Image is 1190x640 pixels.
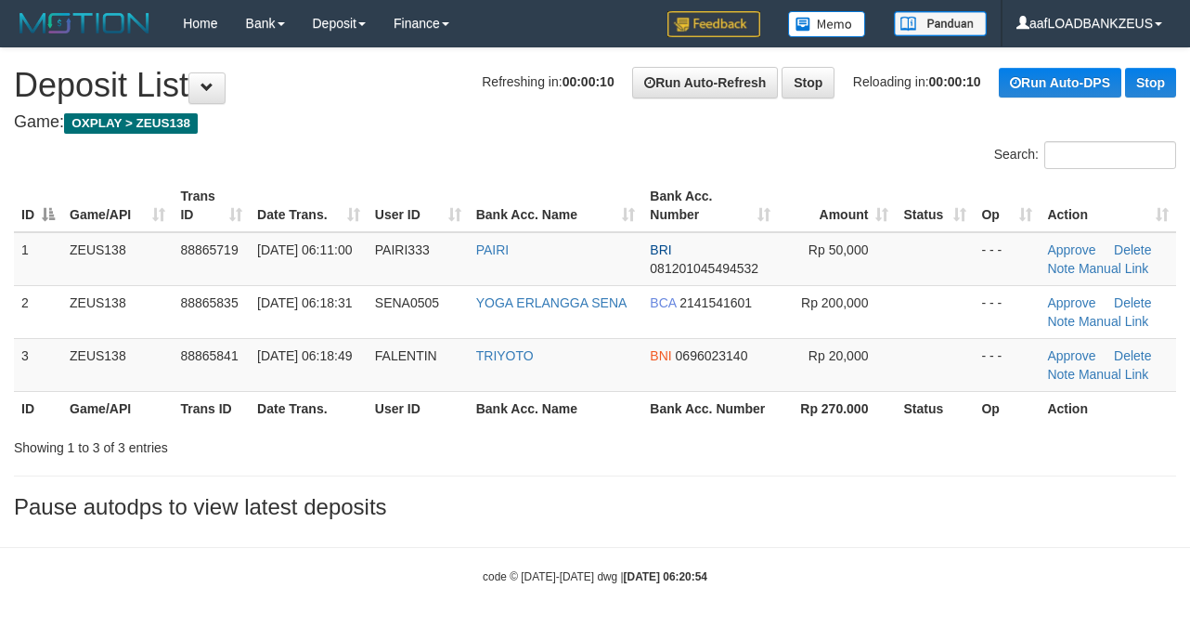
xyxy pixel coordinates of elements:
img: Button%20Memo.svg [788,11,866,37]
td: - - - [974,285,1040,338]
a: Manual Link [1079,314,1149,329]
th: Action [1040,391,1176,425]
a: Manual Link [1079,261,1149,276]
span: BRI [650,242,671,257]
label: Search: [994,141,1176,169]
span: Rp 20,000 [808,348,869,363]
a: Stop [1125,68,1176,98]
span: 88865719 [180,242,238,257]
span: Refreshing in: [482,74,614,89]
a: Approve [1047,242,1095,257]
a: Approve [1047,295,1095,310]
span: Rp 50,000 [808,242,869,257]
span: Rp 200,000 [801,295,868,310]
td: ZEUS138 [62,232,173,286]
th: Trans ID: activate to sort column ascending [173,179,250,232]
a: Delete [1114,242,1151,257]
small: code © [DATE]-[DATE] dwg | [483,570,707,583]
h4: Game: [14,113,1176,132]
td: - - - [974,338,1040,391]
td: ZEUS138 [62,285,173,338]
span: FALENTIN [375,348,437,363]
a: Run Auto-DPS [999,68,1121,98]
a: YOGA ERLANGGA SENA [476,295,627,310]
a: TRIYOTO [476,348,534,363]
input: Search: [1044,141,1176,169]
span: Copy 081201045494532 to clipboard [650,261,758,276]
td: 2 [14,285,62,338]
span: [DATE] 06:11:00 [257,242,352,257]
a: PAIRI [476,242,510,257]
th: Amount: activate to sort column ascending [778,179,896,232]
img: Feedback.jpg [667,11,760,37]
div: Showing 1 to 3 of 3 entries [14,431,482,457]
a: Delete [1114,295,1151,310]
th: User ID: activate to sort column ascending [368,179,469,232]
span: BNI [650,348,671,363]
span: Copy 0696023140 to clipboard [676,348,748,363]
a: Note [1047,261,1075,276]
th: ID: activate to sort column descending [14,179,62,232]
span: Copy 2141541601 to clipboard [679,295,752,310]
span: SENA0505 [375,295,439,310]
img: panduan.png [894,11,987,36]
strong: 00:00:10 [929,74,981,89]
th: Status: activate to sort column ascending [896,179,974,232]
td: ZEUS138 [62,338,173,391]
th: Date Trans. [250,391,368,425]
a: Delete [1114,348,1151,363]
th: Game/API [62,391,173,425]
a: Stop [782,67,834,98]
span: [DATE] 06:18:31 [257,295,352,310]
a: Note [1047,367,1075,382]
h3: Pause autodps to view latest deposits [14,495,1176,519]
img: MOTION_logo.png [14,9,155,37]
span: Reloading in: [853,74,981,89]
th: Bank Acc. Name [469,391,643,425]
th: User ID [368,391,469,425]
a: Run Auto-Refresh [632,67,778,98]
a: Approve [1047,348,1095,363]
a: Note [1047,314,1075,329]
th: Op: activate to sort column ascending [974,179,1040,232]
th: Bank Acc. Number: activate to sort column ascending [642,179,778,232]
td: - - - [974,232,1040,286]
strong: 00:00:10 [563,74,614,89]
th: Bank Acc. Name: activate to sort column ascending [469,179,643,232]
th: Date Trans.: activate to sort column ascending [250,179,368,232]
span: PAIRI333 [375,242,430,257]
a: Manual Link [1079,367,1149,382]
span: OXPLAY > ZEUS138 [64,113,198,134]
span: 88865835 [180,295,238,310]
span: [DATE] 06:18:49 [257,348,352,363]
h1: Deposit List [14,67,1176,104]
span: BCA [650,295,676,310]
th: Action: activate to sort column ascending [1040,179,1176,232]
th: ID [14,391,62,425]
strong: [DATE] 06:20:54 [624,570,707,583]
th: Op [974,391,1040,425]
th: Status [896,391,974,425]
th: Rp 270.000 [778,391,896,425]
td: 3 [14,338,62,391]
th: Game/API: activate to sort column ascending [62,179,173,232]
th: Trans ID [173,391,250,425]
td: 1 [14,232,62,286]
span: 88865841 [180,348,238,363]
th: Bank Acc. Number [642,391,778,425]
